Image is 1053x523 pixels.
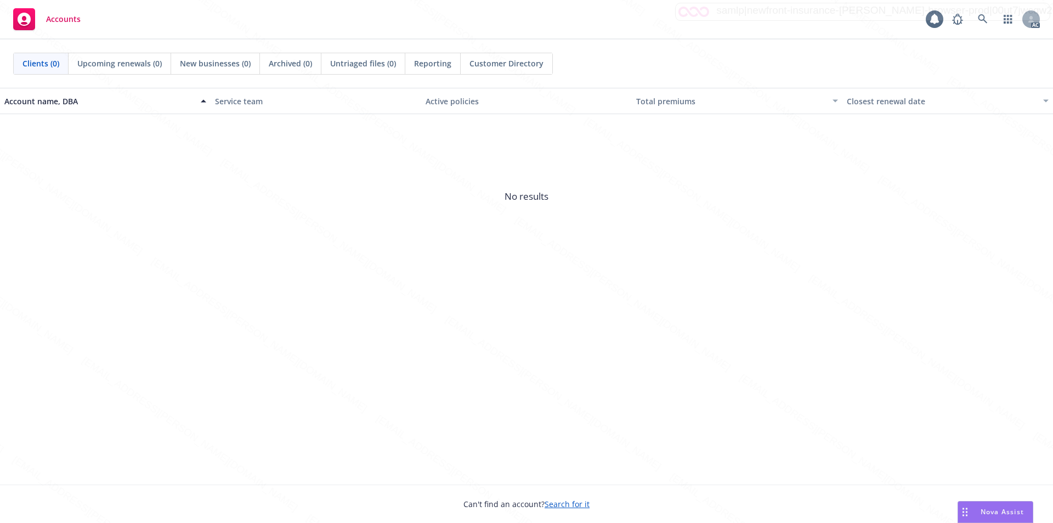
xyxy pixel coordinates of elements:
span: Clients (0) [22,58,59,69]
span: Customer Directory [469,58,544,69]
a: Search [972,8,994,30]
a: Search for it [545,499,590,509]
a: Switch app [997,8,1019,30]
div: Account name, DBA [4,95,194,107]
span: Accounts [46,15,81,24]
span: New businesses (0) [180,58,251,69]
span: Can't find an account? [463,498,590,510]
button: Nova Assist [958,501,1033,523]
a: Accounts [9,4,85,35]
button: Total premiums [632,88,842,114]
button: Active policies [421,88,632,114]
span: Upcoming renewals (0) [77,58,162,69]
span: Reporting [414,58,451,69]
div: Service team [215,95,417,107]
button: Closest renewal date [842,88,1053,114]
span: Nova Assist [981,507,1024,516]
div: Closest renewal date [847,95,1037,107]
div: Total premiums [636,95,826,107]
a: Report a Bug [947,8,969,30]
div: Active policies [426,95,627,107]
span: Untriaged files (0) [330,58,396,69]
div: Drag to move [958,502,972,522]
button: Service team [211,88,421,114]
span: Archived (0) [269,58,312,69]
